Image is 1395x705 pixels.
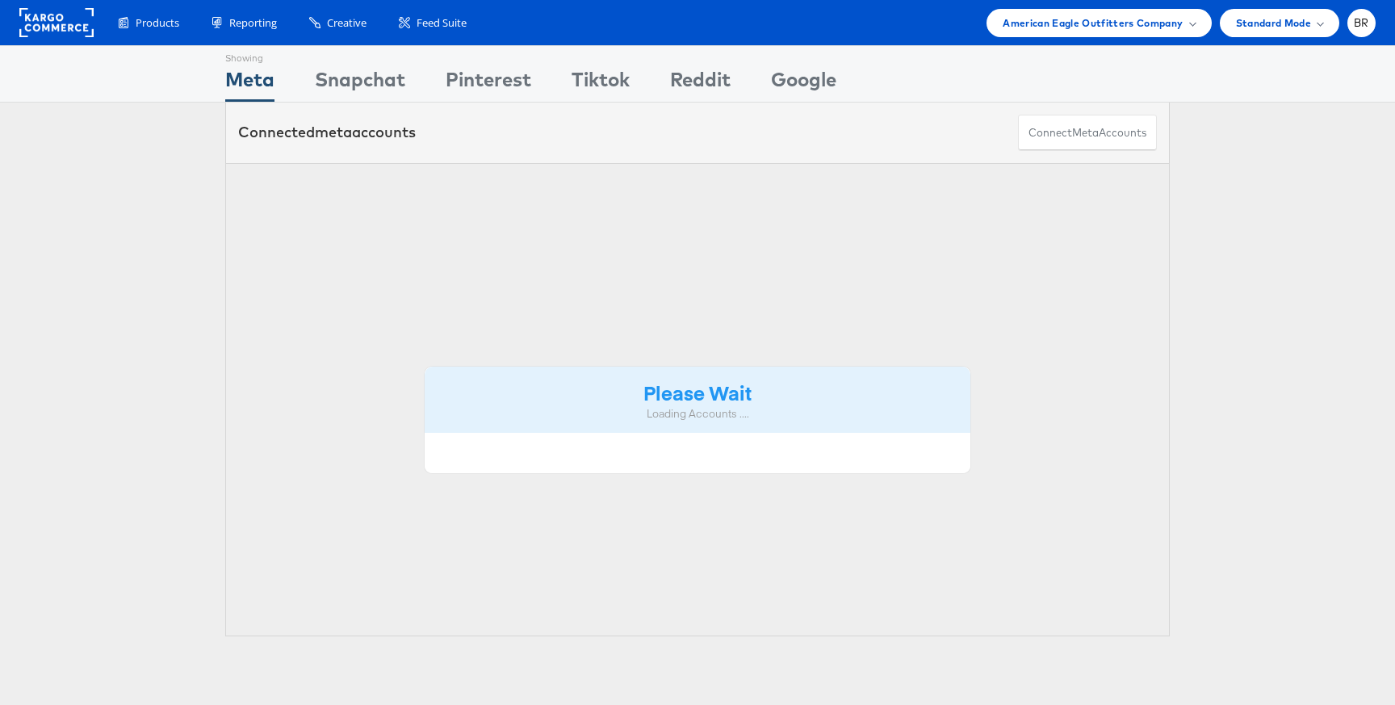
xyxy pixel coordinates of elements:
[437,406,958,422] div: Loading Accounts ....
[1072,125,1099,141] span: meta
[225,65,274,102] div: Meta
[229,15,277,31] span: Reporting
[315,65,405,102] div: Snapchat
[136,15,179,31] span: Products
[771,65,836,102] div: Google
[1354,18,1369,28] span: BR
[238,122,416,143] div: Connected accounts
[417,15,467,31] span: Feed Suite
[225,46,274,65] div: Showing
[670,65,731,102] div: Reddit
[1003,15,1183,31] span: American Eagle Outfitters Company
[1236,15,1311,31] span: Standard Mode
[446,65,531,102] div: Pinterest
[315,123,352,141] span: meta
[643,379,752,405] strong: Please Wait
[327,15,367,31] span: Creative
[572,65,630,102] div: Tiktok
[1018,115,1157,151] button: ConnectmetaAccounts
